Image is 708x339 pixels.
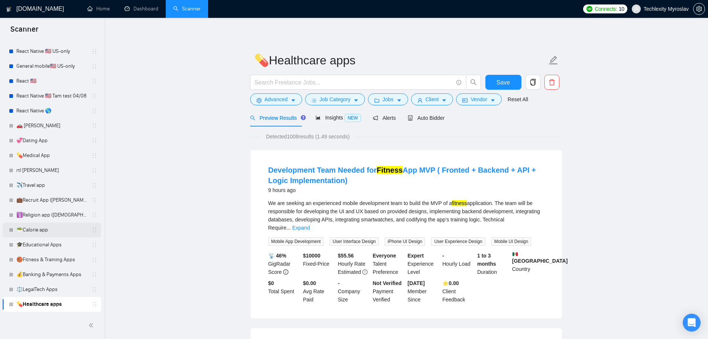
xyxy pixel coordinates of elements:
a: ✈️Travel app [16,178,87,193]
span: setting [256,97,262,103]
span: NEW [345,114,361,122]
span: User Interface Design [330,237,379,246]
div: Company Size [336,279,371,304]
div: GigRadar Score [267,252,302,276]
button: settingAdvancedcaret-down [250,93,302,105]
a: General mobile🇺🇸 US-only [16,59,87,74]
a: 💊Medical App [16,148,87,163]
span: user [634,6,639,12]
a: homeHome [87,6,110,12]
img: logo [6,3,12,15]
span: caret-down [291,97,296,103]
a: Reset All [508,95,528,103]
a: 🎓Educational Apps [16,237,87,252]
b: $ 10000 [303,253,320,259]
b: - [442,253,444,259]
b: [GEOGRAPHIC_DATA] [512,252,568,264]
span: holder [91,63,97,69]
span: Auto Bidder [408,115,444,121]
a: React Native 🌎 [16,103,87,118]
a: dashboardDashboard [125,6,158,12]
span: area-chart [316,115,321,120]
span: double-left [88,322,96,329]
b: 📡 46% [268,253,287,259]
span: info-circle [456,80,461,85]
div: Member Since [406,279,441,304]
div: Country [511,252,546,276]
div: Avg Rate Paid [301,279,336,304]
button: idcardVendorcaret-down [456,93,501,105]
span: holder [91,138,97,144]
div: Tooltip anchor [300,114,307,121]
span: holder [91,93,97,99]
span: Preview Results [250,115,304,121]
span: robot [408,115,413,121]
div: Open Intercom Messenger [683,314,701,332]
div: Talent Preference [371,252,406,276]
a: rtl [PERSON_NAME] [16,163,87,178]
span: Jobs [382,95,394,103]
a: 💞Dating App [16,133,87,148]
a: 🛐Religion app ([DEMOGRAPHIC_DATA][PERSON_NAME]) [16,208,87,223]
a: Expand [292,225,310,231]
span: setting [694,6,705,12]
a: 💼Recruit App ([PERSON_NAME]) [16,193,87,208]
span: Detected 1008 results (1.49 seconds) [261,132,355,141]
div: Payment Verified [371,279,406,304]
b: $0.00 [303,280,316,286]
b: $ 0 [268,280,274,286]
span: Client [426,95,439,103]
mark: fitness [452,200,467,206]
div: Duration [476,252,511,276]
span: Advanced [265,95,288,103]
b: ⭐️ 0.00 [442,280,459,286]
div: Hourly Load [441,252,476,276]
span: holder [91,48,97,54]
span: holder [91,257,97,263]
span: idcard [462,97,468,103]
a: 🚗 [PERSON_NAME] [16,118,87,133]
button: barsJob Categorycaret-down [305,93,365,105]
span: info-circle [283,269,288,275]
img: 🇲🇽 [513,252,518,257]
span: Scanner [4,24,44,39]
a: Development Team Needed forFitnessApp MVP ( Fronted + Backend + API + Logic Implementation) [268,166,536,185]
span: search [466,79,481,86]
span: caret-down [397,97,402,103]
span: edit [549,55,558,65]
span: holder [91,182,97,188]
span: holder [91,78,97,84]
span: search [250,115,255,121]
span: copy [526,79,540,86]
a: React Native 🇺🇸 Tam test 04/08 [16,89,87,103]
button: delete [544,75,559,90]
a: searchScanner [173,6,201,12]
div: Experience Level [406,252,441,276]
b: - [338,280,340,286]
a: React Native 🇺🇸 US-only [16,44,87,59]
b: Everyone [373,253,396,259]
span: caret-down [490,97,495,103]
span: holder [91,197,97,203]
span: folder [374,97,379,103]
span: delete [545,79,559,86]
span: user [417,97,423,103]
div: Total Spent [267,279,302,304]
img: upwork-logo.png [586,6,592,12]
a: ⚖️LegalTech Apps [16,282,87,297]
button: Save [485,75,521,90]
a: React 🇺🇸 [16,74,87,89]
div: Hourly Rate [336,252,371,276]
span: Vendor [471,95,487,103]
span: holder [91,272,97,278]
span: bars [311,97,317,103]
span: 10 [619,5,624,13]
span: holder [91,287,97,292]
span: Save [497,78,510,87]
span: holder [91,227,97,233]
span: holder [91,108,97,114]
span: Alerts [373,115,396,121]
span: holder [91,242,97,248]
a: 🏀Fitness & Training Apps [16,252,87,267]
span: caret-down [442,97,447,103]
